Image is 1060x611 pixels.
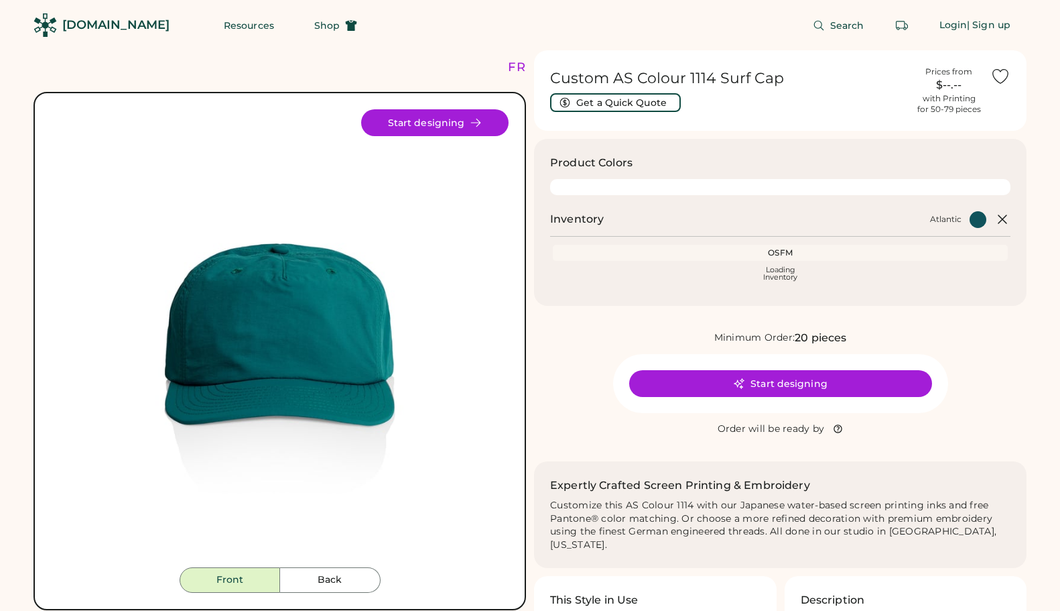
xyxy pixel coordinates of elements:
[62,17,170,34] div: [DOMAIN_NAME]
[280,567,381,593] button: Back
[888,12,915,39] button: Retrieve an order
[801,592,865,608] h3: Description
[550,93,681,112] button: Get a Quick Quote
[930,214,962,225] div: Atlantic
[51,109,509,567] img: 1114 - Atlantic Front Image
[550,499,1010,553] div: Customize this AS Colour 1114 with our Japanese water-based screen printing inks and free Pantone...
[629,370,932,397] button: Start designing
[714,331,795,345] div: Minimum Order:
[555,247,1005,258] div: OSFM
[718,423,825,436] div: Order will be ready by
[314,21,340,30] span: Shop
[550,69,907,88] h1: Custom AS Colour 1114 Surf Cap
[967,19,1010,32] div: | Sign up
[939,19,968,32] div: Login
[550,478,810,494] h2: Expertly Crafted Screen Printing & Embroidery
[180,567,280,593] button: Front
[550,211,604,227] h2: Inventory
[550,592,639,608] h3: This Style in Use
[508,58,623,76] div: FREE SHIPPING
[763,266,797,281] div: Loading Inventory
[208,12,290,39] button: Resources
[550,155,633,171] h3: Product Colors
[830,21,864,30] span: Search
[795,330,846,346] div: 20 pieces
[51,109,509,567] div: 1114 Style Image
[34,13,57,37] img: Rendered Logo - Screens
[915,77,982,93] div: $--.--
[917,93,981,115] div: with Printing for 50-79 pieces
[797,12,880,39] button: Search
[925,66,972,77] div: Prices from
[361,109,509,136] button: Start designing
[298,12,373,39] button: Shop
